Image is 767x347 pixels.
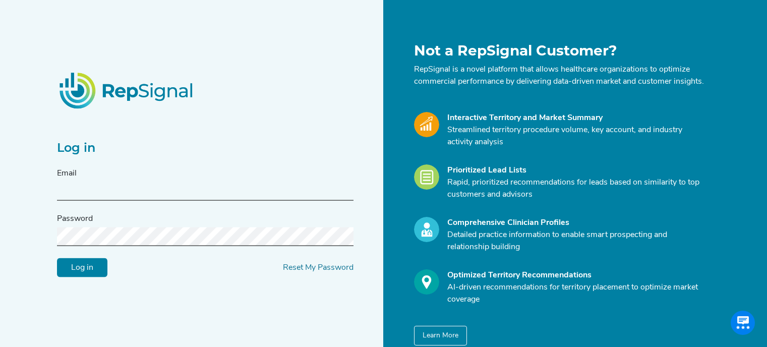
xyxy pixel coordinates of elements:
h2: Log in [57,141,353,155]
p: Streamlined territory procedure volume, key account, and industry activity analysis [447,124,704,148]
p: AI-driven recommendations for territory placement to optimize market coverage [447,281,704,306]
button: Learn More [414,326,467,345]
img: Leads_Icon.28e8c528.svg [414,164,439,190]
label: Email [57,167,77,180]
a: Reset My Password [283,264,353,272]
div: Prioritized Lead Lists [447,164,704,177]
p: Detailed practice information to enable smart prospecting and relationship building [447,229,704,253]
img: Profile_Icon.739e2aba.svg [414,217,439,242]
p: Rapid, prioritized recommendations for leads based on similarity to top customers and advisors [447,177,704,201]
label: Password [57,213,93,225]
p: RepSignal is a novel platform that allows healthcare organizations to optimize commercial perform... [414,64,704,88]
img: Market_Icon.a700a4ad.svg [414,112,439,137]
div: Interactive Territory and Market Summary [447,112,704,124]
input: Log in [57,258,107,277]
div: Optimized Territory Recommendations [447,269,704,281]
img: Optimize_Icon.261f85db.svg [414,269,439,295]
h1: Not a RepSignal Customer? [414,42,704,60]
img: RepSignalLogo.20539ed3.png [47,60,207,121]
div: Comprehensive Clinician Profiles [447,217,704,229]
